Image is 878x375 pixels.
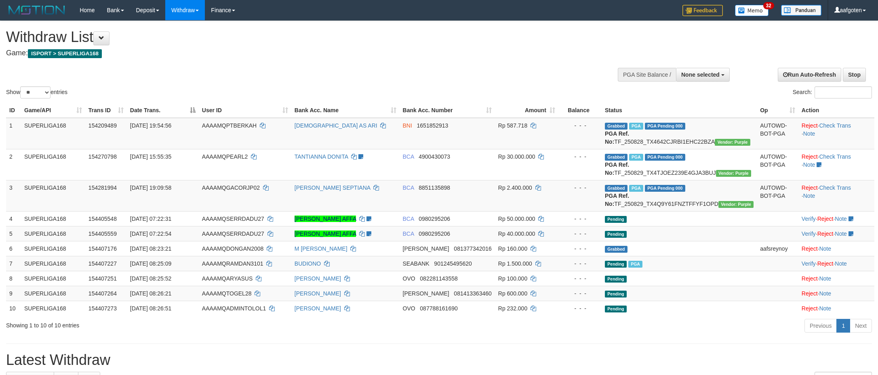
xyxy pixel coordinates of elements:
[202,290,252,297] span: AAAAMQTOGEL28
[798,103,874,118] th: Action
[498,290,527,297] span: Rp 600.000
[434,260,472,267] span: Copy 901245495620 to clipboard
[202,275,253,282] span: AAAAMQARYASUS
[88,153,117,160] span: 154270798
[562,184,598,192] div: - - -
[819,290,831,297] a: Note
[819,305,831,312] a: Note
[843,68,866,82] a: Stop
[403,184,414,191] span: BCA
[605,185,627,192] span: Grabbed
[6,256,21,271] td: 7
[202,122,257,129] span: AAAAMQPTBERKAH
[130,216,171,222] span: [DATE] 07:22:31
[602,118,757,149] td: TF_250828_TX4642CJRBI1EHC22BZA
[682,5,723,16] img: Feedback.jpg
[718,201,754,208] span: Vendor URL: https://trx4.1velocity.biz
[803,193,815,199] a: Note
[558,103,602,118] th: Balance
[88,184,117,191] span: 154281994
[495,103,558,118] th: Amount: activate to sort column ascending
[605,154,627,161] span: Grabbed
[562,215,598,223] div: - - -
[295,153,348,160] a: TANTIANNA DONITA
[562,153,598,161] div: - - -
[802,305,818,312] a: Reject
[403,122,412,129] span: BNI
[85,103,127,118] th: Trans ID: activate to sort column ascending
[21,256,85,271] td: SUPERLIGA168
[605,161,629,176] b: PGA Ref. No:
[498,230,535,237] span: Rp 40.000.000
[130,153,171,160] span: [DATE] 15:55:35
[498,216,535,222] span: Rp 50.000.000
[202,184,260,191] span: AAAAMQGACORJP02
[798,211,874,226] td: · ·
[295,216,356,222] a: [PERSON_NAME] AFFA
[819,153,851,160] a: Check Trans
[802,122,818,129] a: Reject
[778,68,841,82] a: Run Auto-Refresh
[629,185,643,192] span: Marked by aafnonsreyleab
[88,260,117,267] span: 154407227
[850,319,872,333] a: Next
[802,184,818,191] a: Reject
[130,275,171,282] span: [DATE] 08:25:52
[28,49,102,58] span: ISPORT > SUPERLIGA168
[629,154,643,161] span: Marked by aafmaleo
[21,241,85,256] td: SUPERLIGA168
[803,130,815,137] a: Note
[815,86,872,98] input: Search:
[817,216,834,222] a: Reject
[202,260,263,267] span: AAAAMQRAMDAN3101
[420,275,457,282] span: Copy 082281143558 to clipboard
[21,301,85,316] td: SUPERLIGA168
[419,230,450,237] span: Copy 0980295206 to clipboard
[802,290,818,297] a: Reject
[403,230,414,237] span: BCA
[498,305,527,312] span: Rp 232.000
[417,122,448,129] span: Copy 1651852913 to clipboard
[757,118,798,149] td: AUTOWD-BOT-PGA
[130,184,171,191] span: [DATE] 19:09:58
[498,275,527,282] span: Rp 100.000
[605,193,629,207] b: PGA Ref. No:
[602,180,757,211] td: TF_250829_TX4Q9Y61FNZTFFYF1OPD
[21,149,85,180] td: SUPERLIGA168
[498,245,527,252] span: Rp 160.000
[6,241,21,256] td: 6
[605,123,627,130] span: Grabbed
[6,352,872,368] h1: Latest Withdraw
[605,130,629,145] b: PGA Ref. No:
[295,230,356,237] a: [PERSON_NAME] AFFA
[645,154,685,161] span: PGA Pending
[127,103,199,118] th: Date Trans.: activate to sort column descending
[562,122,598,130] div: - - -
[130,230,171,237] span: [DATE] 07:22:54
[130,122,171,129] span: [DATE] 19:54:56
[130,305,171,312] span: [DATE] 08:26:51
[21,180,85,211] td: SUPERLIGA168
[454,245,491,252] span: Copy 081377342016 to clipboard
[295,290,341,297] a: [PERSON_NAME]
[420,305,457,312] span: Copy 087788161690 to clipboard
[403,275,415,282] span: OVO
[562,245,598,253] div: - - -
[798,301,874,316] td: ·
[798,271,874,286] td: ·
[629,123,643,130] span: Marked by aafchhiseyha
[681,71,720,78] span: None selected
[202,305,266,312] span: AAAAMQADMINTOLOL1
[802,216,816,222] a: Verify
[130,260,171,267] span: [DATE] 08:25:09
[798,241,874,256] td: ·
[21,103,85,118] th: Game/API: activate to sort column ascending
[605,231,627,238] span: Pending
[403,245,449,252] span: [PERSON_NAME]
[645,123,685,130] span: PGA Pending
[6,118,21,149] td: 1
[21,118,85,149] td: SUPERLIGA168
[763,2,774,9] span: 32
[817,230,834,237] a: Reject
[88,122,117,129] span: 154209489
